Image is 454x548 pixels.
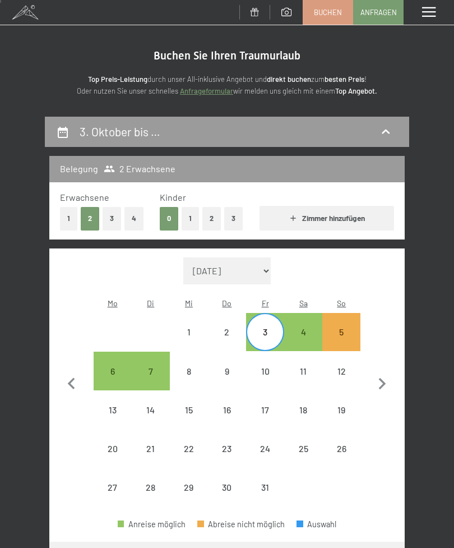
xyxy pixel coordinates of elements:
[94,430,132,468] div: Mon Oct 20 2025
[335,86,377,95] strong: Top Angebot.
[95,367,131,403] div: 6
[60,207,77,230] button: 1
[118,521,186,528] div: Anreise möglich
[170,430,208,468] div: Abreise nicht möglich
[170,430,208,468] div: Wed Oct 22 2025
[132,468,170,506] div: Tue Oct 28 2025
[322,313,360,351] div: Abreise nicht möglich, da die Mindestaufenthaltsdauer nicht erfüllt wird
[246,391,284,429] div: Fri Oct 17 2025
[208,352,246,390] div: Abreise nicht möglich
[103,207,121,230] button: 3
[197,521,285,528] div: Abreise nicht möglich
[360,7,397,17] span: Anfragen
[297,521,336,528] div: Auswahl
[45,73,409,97] p: durch unser All-inklusive Angebot und zum ! Oder nutzen Sie unser schnelles wir melden uns gleich...
[95,406,131,441] div: 13
[154,49,300,62] span: Buchen Sie Ihren Traumurlaub
[209,367,245,403] div: 9
[337,298,346,308] abbr: Sonntag
[260,206,394,231] button: Zimmer hinzufügen
[322,430,360,468] div: Abreise nicht möglich
[160,192,186,202] span: Kinder
[370,257,394,507] button: Nächster Monat
[80,125,160,139] h2: 3. Oktober bis …
[284,352,322,390] div: Sat Oct 11 2025
[354,1,403,24] a: Anfragen
[285,406,321,441] div: 18
[322,352,360,390] div: Abreise nicht möglich
[209,328,245,363] div: 2
[94,468,132,506] div: Mon Oct 27 2025
[323,328,359,363] div: 5
[182,207,199,230] button: 1
[133,367,169,403] div: 7
[325,75,364,84] strong: besten Preis
[171,483,207,519] div: 29
[322,430,360,468] div: Sun Oct 26 2025
[132,468,170,506] div: Abreise nicht möglich
[95,483,131,519] div: 27
[202,207,221,230] button: 2
[88,75,147,84] strong: Top Preis-Leistung
[222,298,231,308] abbr: Donnerstag
[246,352,284,390] div: Abreise nicht möglich
[94,468,132,506] div: Abreise nicht möglich
[246,468,284,506] div: Abreise nicht möglich
[133,444,169,480] div: 21
[132,352,170,390] div: Abreise möglich
[323,444,359,480] div: 26
[285,367,321,403] div: 11
[132,391,170,429] div: Tue Oct 14 2025
[284,352,322,390] div: Abreise nicht möglich
[170,391,208,429] div: Wed Oct 15 2025
[247,328,283,363] div: 3
[132,430,170,468] div: Tue Oct 21 2025
[247,483,283,519] div: 31
[133,406,169,441] div: 14
[94,352,132,390] div: Abreise möglich
[224,207,243,230] button: 3
[208,391,246,429] div: Abreise nicht möglich
[322,313,360,351] div: Sun Oct 05 2025
[133,483,169,519] div: 28
[285,328,321,363] div: 4
[60,257,84,507] button: Vorheriger Monat
[108,298,118,308] abbr: Montag
[299,298,308,308] abbr: Samstag
[284,430,322,468] div: Abreise nicht möglich
[322,352,360,390] div: Sun Oct 12 2025
[208,313,246,351] div: Abreise nicht möglich
[170,391,208,429] div: Abreise nicht möglich
[323,367,359,403] div: 12
[208,430,246,468] div: Thu Oct 23 2025
[94,352,132,390] div: Mon Oct 06 2025
[180,86,233,95] a: Anfrageformular
[284,313,322,351] div: Sat Oct 04 2025
[284,391,322,429] div: Sat Oct 18 2025
[209,406,245,441] div: 16
[246,430,284,468] div: Fri Oct 24 2025
[247,367,283,403] div: 10
[170,468,208,506] div: Abreise nicht möglich
[170,352,208,390] div: Wed Oct 08 2025
[246,352,284,390] div: Fri Oct 10 2025
[246,391,284,429] div: Abreise nicht möglich
[124,207,143,230] button: 4
[132,391,170,429] div: Abreise nicht möglich
[60,163,98,175] h3: Belegung
[95,444,131,480] div: 20
[132,352,170,390] div: Tue Oct 07 2025
[170,352,208,390] div: Abreise nicht möglich
[284,430,322,468] div: Sat Oct 25 2025
[81,207,99,230] button: 2
[284,313,322,351] div: Abreise möglich
[262,298,269,308] abbr: Freitag
[314,7,342,17] span: Buchen
[322,391,360,429] div: Sun Oct 19 2025
[160,207,178,230] button: 0
[208,352,246,390] div: Thu Oct 09 2025
[284,391,322,429] div: Abreise nicht möglich
[94,391,132,429] div: Mon Oct 13 2025
[246,313,284,351] div: Abreise möglich
[171,328,207,363] div: 1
